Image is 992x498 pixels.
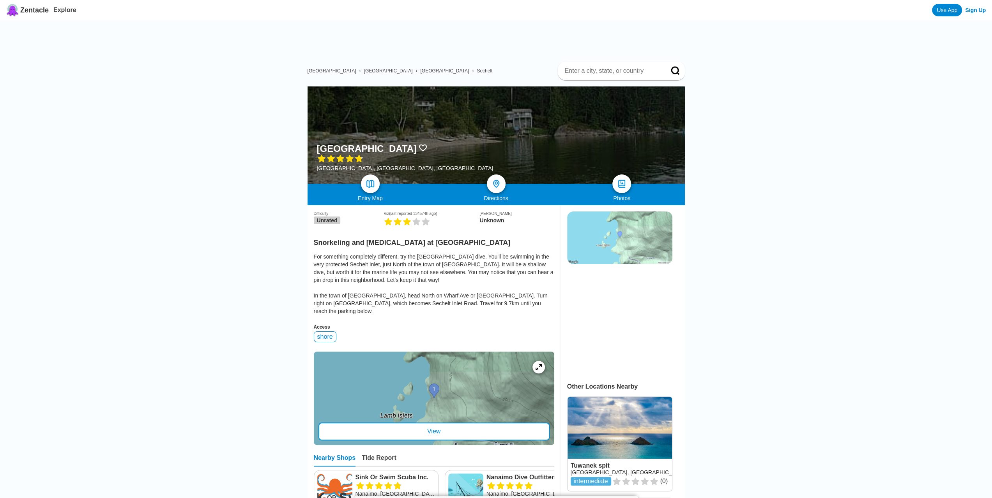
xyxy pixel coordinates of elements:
[362,454,396,466] div: Tide Report
[617,179,626,188] img: photos
[932,4,962,16] a: Use App
[472,68,474,74] span: ›
[314,216,341,224] span: Unrated
[359,68,361,74] span: ›
[314,331,336,342] div: shore
[559,195,685,201] div: Photos
[420,68,469,74] a: [GEOGRAPHIC_DATA]
[355,490,435,498] div: Nanaimo, [GEOGRAPHIC_DATA]
[6,4,49,16] a: Zentacle logoZentacle
[486,473,566,481] a: Nanaimo Dive Outfitters
[318,422,550,440] div: View
[317,165,493,171] div: [GEOGRAPHIC_DATA], [GEOGRAPHIC_DATA], [GEOGRAPHIC_DATA]
[364,68,412,74] a: [GEOGRAPHIC_DATA]
[433,195,559,201] div: Directions
[965,7,986,13] a: Sign Up
[317,143,417,154] h1: [GEOGRAPHIC_DATA]
[314,352,554,445] a: entry mapView
[486,490,566,498] div: Nanaimo, [GEOGRAPHIC_DATA]
[314,454,356,466] div: Nearby Shops
[567,272,672,369] iframe: Advertisement
[564,67,660,75] input: Enter a city, state, or country
[361,174,380,193] a: map
[567,383,685,390] div: Other Locations Nearby
[355,473,435,481] a: Sink Or Swim Scuba Inc.
[492,179,501,188] img: directions
[314,324,554,330] div: Access
[384,211,479,216] div: Viz (last reported 134574h ago)
[20,6,49,14] span: Zentacle
[479,217,554,223] div: Unknown
[487,174,506,193] a: directions
[314,253,554,315] div: For something completely different, try the [GEOGRAPHIC_DATA] dive. You'll be swimming in the ver...
[314,234,554,247] h2: Snorkeling and [MEDICAL_DATA] at [GEOGRAPHIC_DATA]
[6,4,19,16] img: Zentacle logo
[314,211,384,216] div: Difficulty
[308,195,433,201] div: Entry Map
[612,174,631,193] a: photos
[308,68,356,74] a: [GEOGRAPHIC_DATA]
[479,211,554,216] div: [PERSON_NAME]
[53,7,76,13] a: Explore
[366,179,375,188] img: map
[567,211,672,264] img: staticmap
[314,20,685,55] iframe: Advertisement
[416,68,417,74] span: ›
[477,68,492,74] a: Sechelt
